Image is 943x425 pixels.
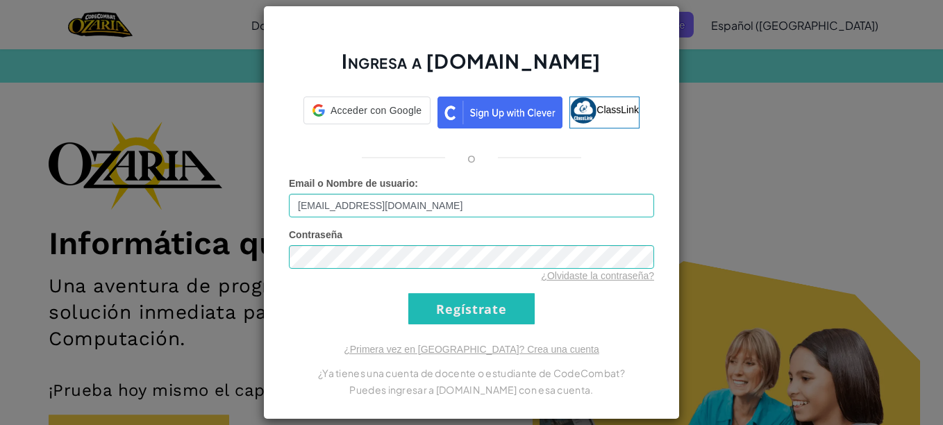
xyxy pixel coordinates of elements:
a: Acceder con Google [303,97,431,128]
span: ClassLink [596,104,639,115]
p: o [467,149,476,166]
a: ¿Primera vez en [GEOGRAPHIC_DATA]? Crea una cuenta [344,344,599,355]
img: clever_sso_button@2x.png [437,97,562,128]
h2: Ingresa a [DOMAIN_NAME] [289,48,654,88]
img: classlink-logo-small.png [570,97,596,124]
span: Email o Nombre de usuario [289,178,415,189]
p: ¿Ya tienes una cuenta de docente o estudiante de CodeCombat? [289,365,654,381]
input: Regístrate [408,293,535,324]
a: ¿Olvidaste la contraseña? [541,270,654,281]
span: Acceder con Google [331,103,422,117]
div: Acceder con Google [303,97,431,124]
p: Puedes ingresar a [DOMAIN_NAME] con esa cuenta. [289,381,654,398]
label: : [289,176,418,190]
span: Contraseña [289,229,342,240]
